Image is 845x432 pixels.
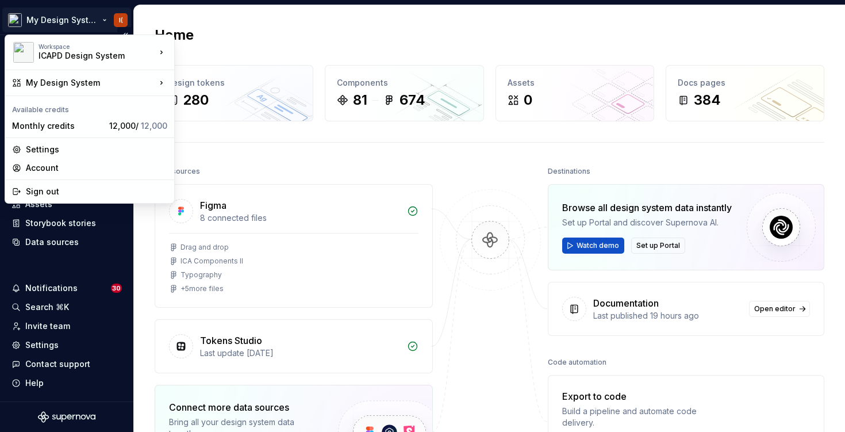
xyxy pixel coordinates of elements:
[26,162,167,174] div: Account
[109,121,167,131] span: 12,000 /
[141,121,167,131] span: 12,000
[39,50,136,62] div: ICAPD Design System
[26,144,167,155] div: Settings
[26,77,156,89] div: My Design System
[13,42,34,63] img: 6523a3b9-8e87-42c6-9977-0b9a54b06238.png
[12,120,105,132] div: Monthly credits
[26,186,167,197] div: Sign out
[7,98,172,117] div: Available credits
[39,43,156,50] div: Workspace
